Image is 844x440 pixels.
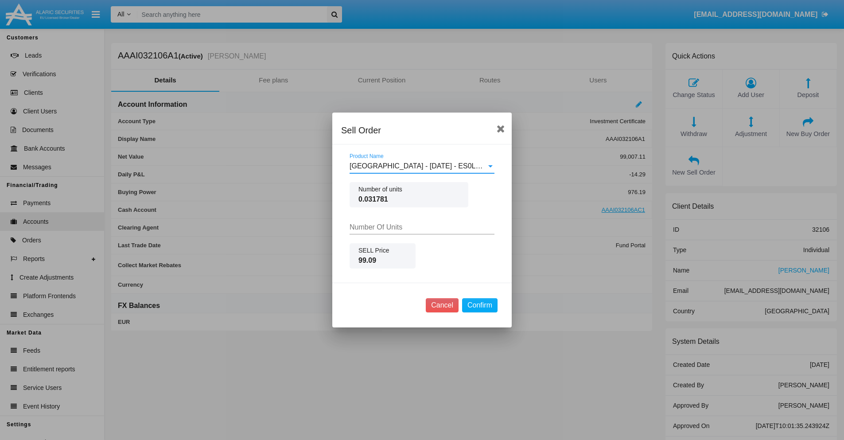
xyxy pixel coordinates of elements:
span: SELL Price [358,246,407,255]
span: [GEOGRAPHIC_DATA] - [DATE] - ES0L02603063 [350,162,507,170]
span: 99.09 [358,255,407,266]
button: Cancel [426,298,459,312]
span: 0.031781 [358,194,459,205]
span: Number of units [358,185,459,194]
button: Confirm [462,298,498,312]
div: Sell Order [341,123,503,137]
